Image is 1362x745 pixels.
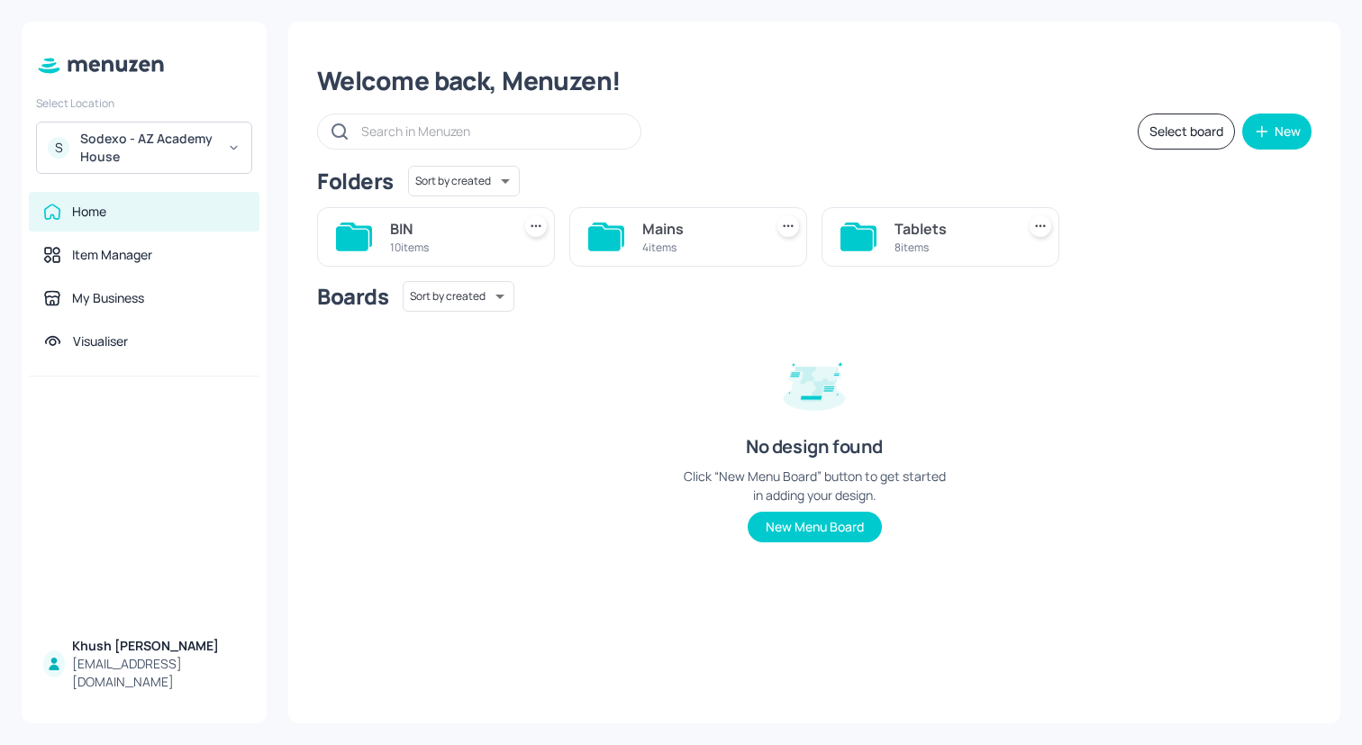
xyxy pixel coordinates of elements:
button: New Menu Board [748,512,882,542]
div: Select Location [36,95,252,111]
div: Tablets [894,218,1008,240]
div: Sodexo - AZ Academy House [80,130,216,166]
div: Sort by created [408,163,520,199]
div: 4 items [642,240,756,255]
div: Sort by created [403,278,514,314]
div: 10 items [390,240,504,255]
div: Welcome back, Menuzen! [317,65,1312,97]
div: 8 items [894,240,1008,255]
button: Select board [1138,114,1235,150]
div: No design found [746,434,883,459]
div: S [48,137,69,159]
div: New [1275,125,1301,138]
div: Folders [317,167,394,195]
div: Boards [317,282,388,311]
div: [EMAIL_ADDRESS][DOMAIN_NAME] [72,655,245,691]
div: Khush [PERSON_NAME] [72,637,245,655]
div: Visualiser [73,332,128,350]
button: New [1242,114,1312,150]
div: Home [72,203,106,221]
div: Mains [642,218,756,240]
div: Item Manager [72,246,152,264]
div: BIN [390,218,504,240]
img: design-empty [769,337,859,427]
div: My Business [72,289,144,307]
input: Search in Menuzen [361,118,622,144]
div: Click “New Menu Board” button to get started in adding your design. [679,467,949,504]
